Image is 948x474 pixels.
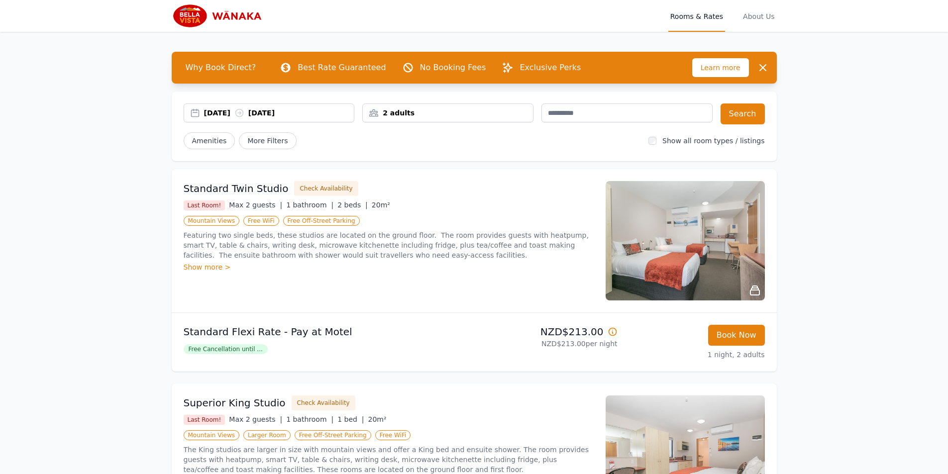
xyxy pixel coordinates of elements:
[184,344,268,354] span: Free Cancellation until ...
[626,350,765,360] p: 1 night, 2 adults
[184,132,235,149] button: Amenities
[243,430,291,440] span: Larger Room
[283,216,360,226] span: Free Off-Street Parking
[286,201,333,209] span: 1 bathroom |
[478,325,618,339] p: NZD$213.00
[337,201,368,209] span: 2 beds |
[184,325,470,339] p: Standard Flexi Rate - Pay at Motel
[337,415,364,423] span: 1 bed |
[295,430,371,440] span: Free Off-Street Parking
[239,132,296,149] span: More Filters
[184,430,239,440] span: Mountain Views
[178,58,264,78] span: Why Book Direct?
[184,262,594,272] div: Show more >
[375,430,411,440] span: Free WiFi
[298,62,386,74] p: Best Rate Guaranteed
[420,62,486,74] p: No Booking Fees
[692,58,749,77] span: Learn more
[172,4,268,28] img: Bella Vista Wanaka
[184,200,225,210] span: Last Room!
[363,108,533,118] div: 2 adults
[184,230,594,260] p: Featuring two single beds, these studios are located on the ground floor. The room provides guest...
[184,415,225,425] span: Last Room!
[184,216,239,226] span: Mountain Views
[229,201,282,209] span: Max 2 guests |
[229,415,282,423] span: Max 2 guests |
[478,339,618,349] p: NZD$213.00 per night
[368,415,387,423] span: 20m²
[184,182,289,195] h3: Standard Twin Studio
[184,396,286,410] h3: Superior King Studio
[520,62,581,74] p: Exclusive Perks
[286,415,333,423] span: 1 bathroom |
[204,108,354,118] div: [DATE] [DATE]
[292,395,355,410] button: Check Availability
[294,181,358,196] button: Check Availability
[372,201,390,209] span: 20m²
[662,137,764,145] label: Show all room types / listings
[708,325,765,346] button: Book Now
[243,216,279,226] span: Free WiFi
[721,103,765,124] button: Search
